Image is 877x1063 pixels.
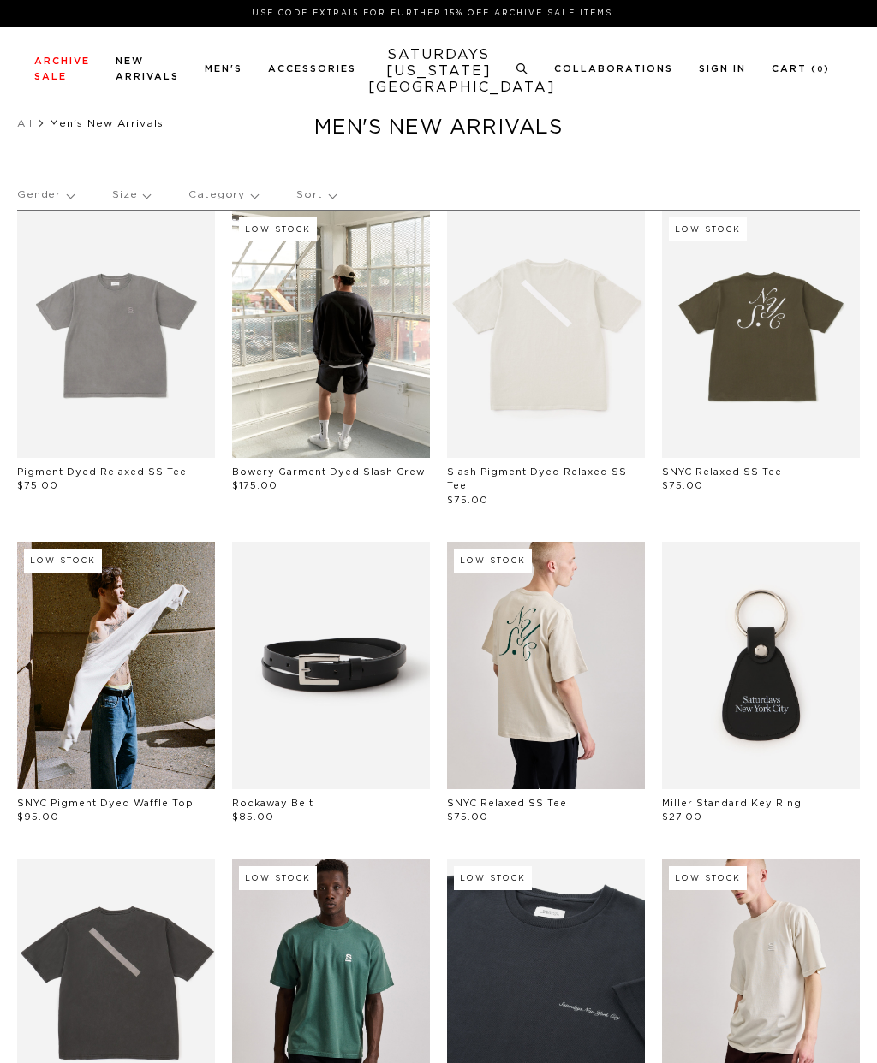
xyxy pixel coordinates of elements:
p: Gender [17,175,74,215]
a: All [17,118,33,128]
a: Pigment Dyed Relaxed SS Tee [17,467,187,477]
a: Cart (0) [772,64,830,74]
p: Use Code EXTRA15 for Further 15% Off Archive Sale Items [41,7,823,20]
a: Collaborations [554,64,673,74]
span: Men's New Arrivals [50,118,164,128]
small: 0 [817,66,824,74]
a: Bowery Garment Dyed Slash Crew [232,467,425,477]
p: Sort [296,175,335,215]
a: Men's [205,64,242,74]
a: Archive Sale [34,56,90,81]
div: Low Stock [239,217,317,241]
span: $85.00 [232,812,274,822]
p: Size [112,175,150,215]
span: $75.00 [447,496,488,505]
a: SATURDAYS[US_STATE][GEOGRAPHIC_DATA] [368,47,510,96]
span: $175.00 [232,481,277,490]
span: $75.00 [17,481,58,490]
div: Low Stock [454,549,532,573]
a: SNYC Relaxed SS Tee [447,799,567,808]
a: SNYC Relaxed SS Tee [662,467,782,477]
div: Low Stock [669,217,747,241]
div: Low Stock [24,549,102,573]
a: Rockaway Belt [232,799,313,808]
p: Category [188,175,258,215]
span: $75.00 [662,481,703,490]
a: Miller Standard Key Ring [662,799,802,808]
a: Accessories [268,64,356,74]
div: Low Stock [239,866,317,890]
span: $95.00 [17,812,59,822]
a: Sign In [699,64,746,74]
div: Low Stock [454,866,532,890]
div: Low Stock [669,866,747,890]
a: Slash Pigment Dyed Relaxed SS Tee [447,467,627,491]
a: SNYC Pigment Dyed Waffle Top [17,799,194,808]
span: $27.00 [662,812,702,822]
a: New Arrivals [116,56,179,81]
span: $75.00 [447,812,488,822]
